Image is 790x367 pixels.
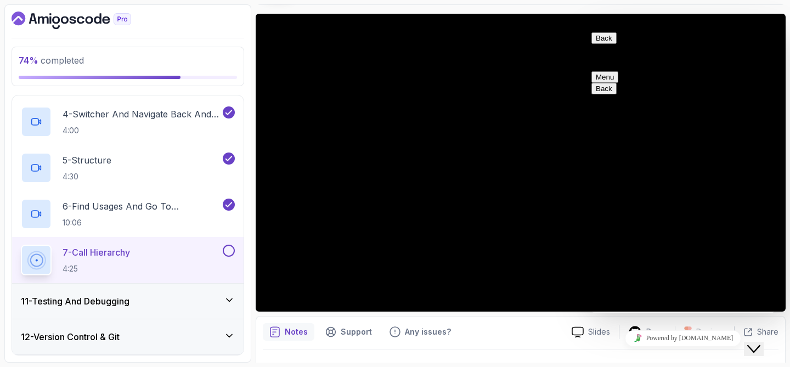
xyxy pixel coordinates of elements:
p: 6 - Find Usages And Go To Declaration [63,200,221,213]
p: 4:25 [63,263,130,274]
iframe: chat widget [587,28,779,313]
iframe: chat widget [744,323,779,356]
button: 11-Testing And Debugging [12,284,244,319]
button: 7-Call Hierarchy4:25 [21,245,235,275]
p: 7 - Call Hierarchy [63,246,130,259]
iframe: chat widget [587,326,779,351]
p: 10:06 [63,217,221,228]
span: 74 % [19,55,38,66]
button: 5-Structure4:30 [21,153,235,183]
button: Support button [319,323,379,341]
span: completed [19,55,84,66]
p: 4 - Switcher And Navigate Back And Forrward [63,108,221,121]
button: 12-Version Control & Git [12,319,244,354]
h3: 11 - Testing And Debugging [21,295,129,308]
p: 4:30 [63,171,111,182]
button: 6-Find Usages And Go To Declaration10:06 [21,199,235,229]
p: Notes [285,326,308,337]
p: Any issues? [405,326,451,337]
p: 5 - Structure [63,154,111,167]
h3: 12 - Version Control & Git [21,330,120,343]
p: Support [341,326,372,337]
a: Repo [619,325,675,339]
button: 4-Switcher And Navigate Back And Forrward4:00 [21,106,235,137]
button: Feedback button [383,323,458,341]
button: notes button [263,323,314,341]
a: Dashboard [12,12,156,29]
p: 4:00 [63,125,221,136]
iframe: 7 - Call Hierarchy [256,14,786,312]
a: Slides [563,326,619,338]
